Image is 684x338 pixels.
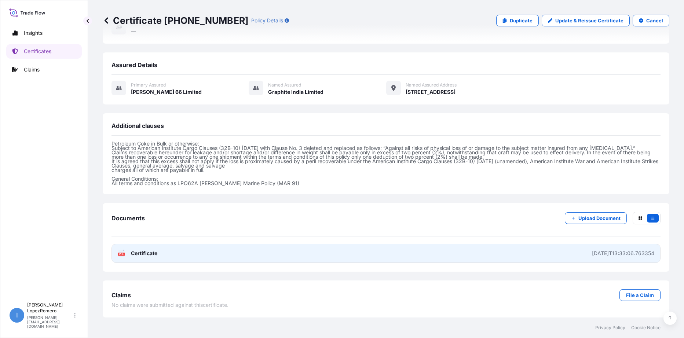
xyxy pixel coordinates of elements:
[131,82,166,88] span: Primary assured
[510,17,533,24] p: Duplicate
[595,325,625,331] a: Privacy Policy
[111,122,164,129] span: Additional clauses
[6,62,82,77] a: Claims
[496,15,539,26] a: Duplicate
[646,17,663,24] p: Cancel
[103,15,248,26] p: Certificate [PHONE_NUMBER]
[542,15,630,26] a: Update & Reissue Certificate
[24,48,51,55] p: Certificates
[251,17,283,24] p: Policy Details
[268,88,323,96] span: Graphite India Limited
[631,325,661,331] a: Cookie Notice
[555,17,623,24] p: Update & Reissue Certificate
[119,253,124,256] text: PDF
[6,44,82,59] a: Certificates
[111,142,661,185] p: Petroleum Coke in Bulk or otherwise: Subject to American Institute Cargo Clauses (32B-10) [DATE] ...
[633,15,669,26] button: Cancel
[268,82,301,88] span: Named Assured
[24,66,40,73] p: Claims
[626,291,654,299] p: File a Claim
[111,214,145,222] span: Documents
[131,88,202,96] span: [PERSON_NAME] 66 Limited
[27,315,73,328] p: [PERSON_NAME][EMAIL_ADDRESS][DOMAIN_NAME]
[6,26,82,40] a: Insights
[565,212,627,224] button: Upload Document
[111,61,157,69] span: Assured Details
[406,82,457,88] span: Named Assured Address
[111,244,661,263] a: PDFCertificate[DATE]T13:33:06.763354
[619,289,661,301] a: File a Claim
[578,214,621,222] p: Upload Document
[16,312,18,319] span: I
[24,29,43,37] p: Insights
[131,250,157,257] span: Certificate
[111,291,131,299] span: Claims
[27,302,73,314] p: [PERSON_NAME] LopezRomero
[406,88,456,96] span: [STREET_ADDRESS]
[111,301,228,309] span: No claims were submitted against this certificate .
[592,250,654,257] div: [DATE]T13:33:06.763354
